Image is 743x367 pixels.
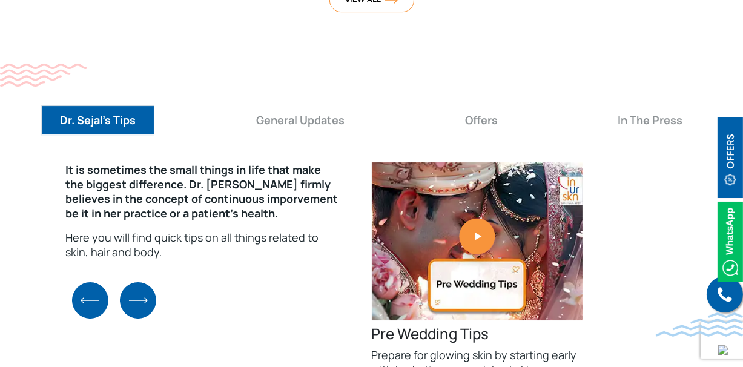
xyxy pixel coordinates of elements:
div: Next slide [120,282,156,319]
img: Pre Wedding Tips [372,162,583,320]
img: Whatsappicon [718,202,743,282]
h4: Pre Wedding Tips [372,325,583,343]
div: Previous slide [72,282,108,319]
img: offerBt [718,117,743,198]
img: /BluePrevArrow [72,282,108,319]
img: bluewave [656,312,743,337]
a: Whatsappicon [718,234,743,248]
p: Here you will find quick tips on all things related to skin, hair and body. [66,230,342,259]
button: Offers [446,105,517,135]
img: up-blue-arrow.svg [718,345,728,355]
button: In The Press [599,105,702,135]
img: BlueNextArrow [120,282,156,319]
button: General Updates [237,105,363,135]
button: Dr. Sejal's Tips [41,105,154,135]
p: It is sometimes the small things in life that make the biggest difference. Dr. [PERSON_NAME] firm... [66,162,342,220]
